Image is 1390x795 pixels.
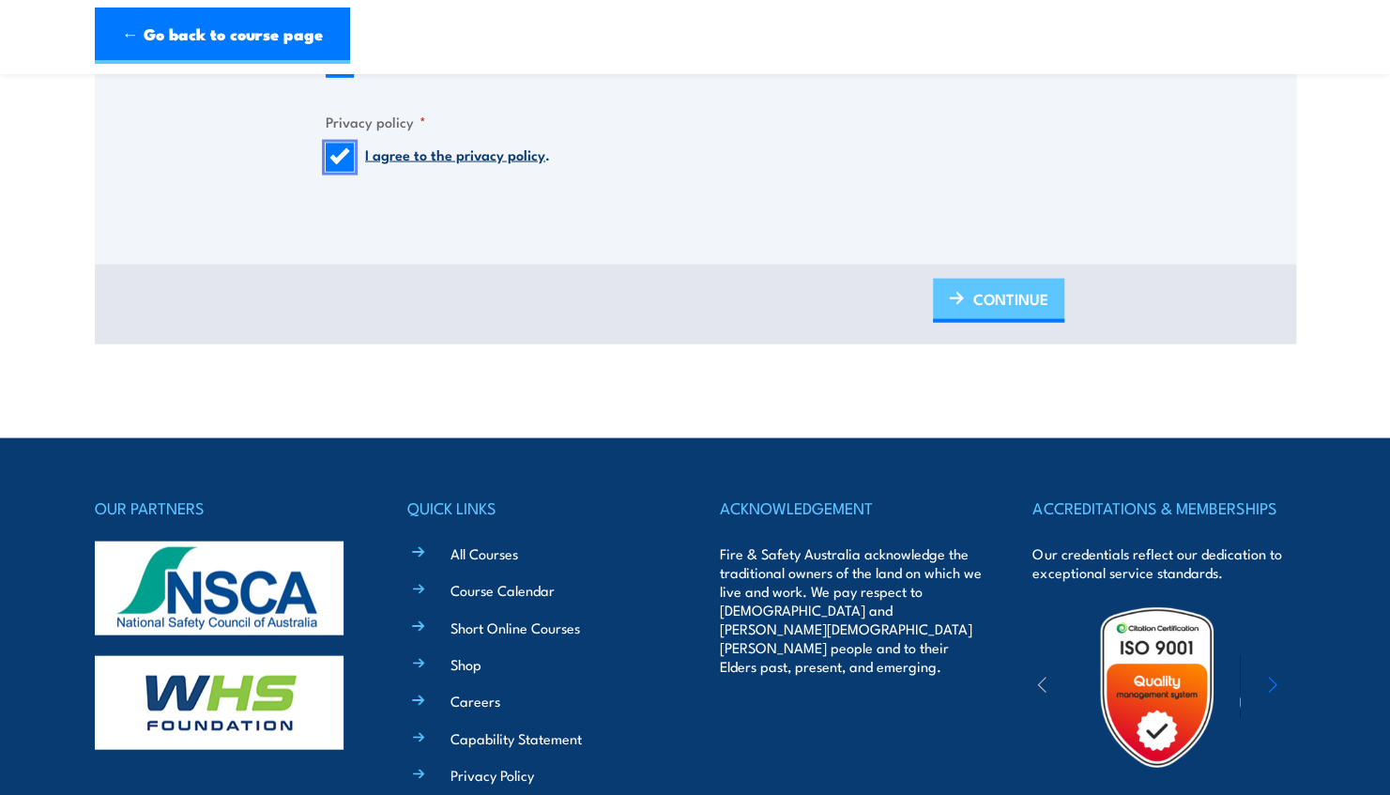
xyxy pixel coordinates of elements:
p: Fire & Safety Australia acknowledge the traditional owners of the land on which we live and work.... [720,544,983,676]
h4: QUICK LINKS [407,495,670,521]
img: nsca-logo-footer [95,542,344,635]
a: Shop [451,654,481,674]
a: CONTINUE [933,279,1064,323]
a: All Courses [451,543,518,563]
legend: Privacy policy [326,111,426,132]
a: Capability Statement [451,728,582,748]
h4: ACKNOWLEDGEMENT [720,495,983,521]
label: . [365,144,550,172]
h4: ACCREDITATIONS & MEMBERSHIPS [1032,495,1295,521]
a: Short Online Courses [451,618,580,637]
img: whs-logo-footer [95,656,344,750]
span: CONTINUE [973,274,1048,324]
img: Untitled design (19) [1075,605,1239,770]
p: Our credentials reflect our dedication to exceptional service standards. [1032,544,1295,582]
a: Course Calendar [451,580,555,600]
a: Privacy Policy [451,765,534,785]
h4: OUR PARTNERS [95,495,358,521]
a: Careers [451,691,500,711]
a: ← Go back to course page [95,8,350,64]
a: I agree to the privacy policy [365,144,545,164]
